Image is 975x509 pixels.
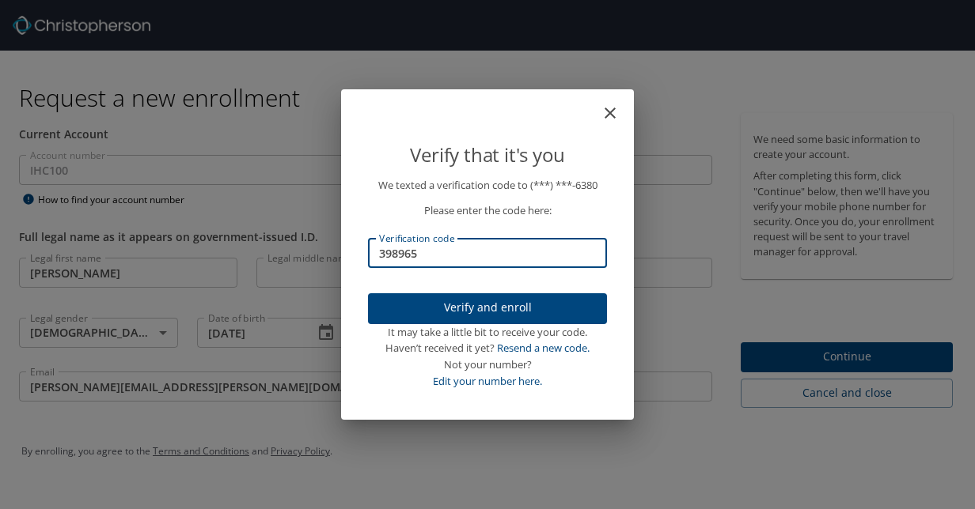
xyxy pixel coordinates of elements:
div: Not your number? [368,356,607,373]
div: Haven’t received it yet? [368,340,607,356]
span: Verify and enroll [381,298,594,318]
div: It may take a little bit to receive your code. [368,324,607,341]
a: Resend a new code. [497,341,590,355]
p: Please enter the code here: [368,202,607,219]
p: Verify that it's you [368,140,607,170]
button: close [609,96,628,115]
p: We texted a verification code to (***) ***- 6380 [368,177,607,194]
a: Edit your number here. [433,374,542,388]
button: Verify and enroll [368,293,607,324]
